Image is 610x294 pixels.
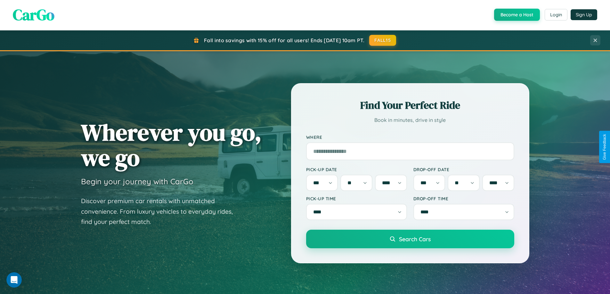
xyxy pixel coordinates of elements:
span: Fall into savings with 15% off for all users! Ends [DATE] 10am PT. [204,37,364,44]
label: Pick-up Date [306,167,407,172]
label: Drop-off Time [413,196,514,201]
span: CarGo [13,4,54,25]
label: Pick-up Time [306,196,407,201]
button: Sign Up [571,9,597,20]
h2: Find Your Perfect Ride [306,98,514,112]
button: Login [545,9,567,20]
label: Where [306,134,514,140]
button: FALL15 [369,35,396,46]
p: Book in minutes, drive in style [306,115,514,125]
p: Discover premium car rentals with unmatched convenience. From luxury vehicles to everyday rides, ... [81,196,241,227]
h1: Wherever you go, we go [81,120,262,170]
button: Become a Host [494,9,540,21]
button: Search Cars [306,230,514,248]
h3: Begin your journey with CarGo [81,177,193,186]
label: Drop-off Date [413,167,514,172]
div: Give Feedback [602,134,607,160]
iframe: Intercom live chat [6,272,22,288]
span: Search Cars [399,235,431,242]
